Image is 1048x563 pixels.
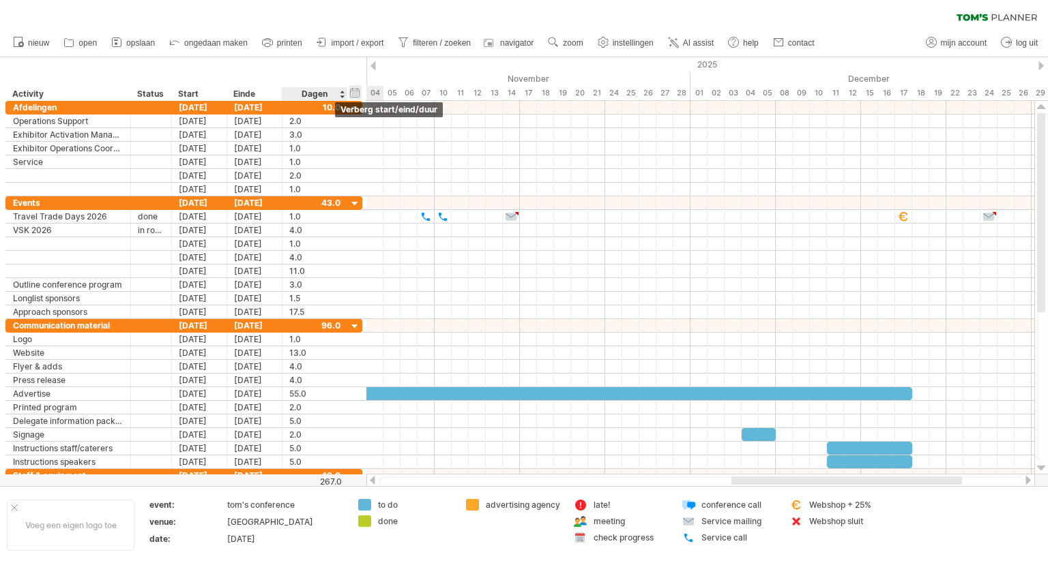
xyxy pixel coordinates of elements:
[227,414,282,427] div: [DATE]
[227,516,342,528] div: [GEOGRAPHIC_DATA]
[349,72,690,86] div: November 2025
[277,38,302,48] span: printen
[701,515,776,527] div: Service mailing
[289,374,340,386] div: 4.0
[469,86,486,100] div: woensdag, 12 November 2025
[313,34,388,52] a: import / export
[289,360,340,373] div: 4.0
[227,251,282,264] div: [DATE]
[227,210,282,223] div: [DATE]
[289,169,340,182] div: 2.0
[227,278,282,291] div: [DATE]
[149,533,224,545] div: date:
[172,305,227,318] div: [DATE]
[289,155,340,168] div: 1.0
[452,86,469,100] div: dinsdag, 11 November 2025
[227,360,282,373] div: [DATE]
[172,169,227,182] div: [DATE]
[172,442,227,455] div: [DATE]
[594,34,658,52] a: instellingen
[929,86,946,100] div: vrijdag, 19 December 2025
[683,38,714,48] span: AI assist
[563,38,583,48] span: zoom
[227,292,282,305] div: [DATE]
[394,34,475,52] a: filteren / zoeken
[289,442,340,455] div: 5.0
[138,210,164,223] div: done
[227,319,282,332] div: [DATE]
[172,210,227,223] div: [DATE]
[13,346,123,359] div: Website
[13,414,123,427] div: Delegate information package
[690,86,708,100] div: maandag, 1 December 2025
[13,278,123,291] div: Outline conference program
[172,237,227,250] div: [DATE]
[588,86,605,100] div: vrijdag, 21 November 2025
[289,251,340,264] div: 4.0
[172,142,227,155] div: [DATE]
[227,237,282,250] div: [DATE]
[283,476,342,487] div: 267.0
[172,428,227,441] div: [DATE]
[289,428,340,441] div: 2.0
[1015,86,1032,100] div: vrijdag, 26 December 2025
[137,87,164,101] div: Status
[13,455,123,468] div: Instructions speakers
[172,374,227,386] div: [DATE]
[13,210,123,223] div: Travel Trade Days 2026
[520,86,537,100] div: maandag, 17 November 2025
[13,292,123,305] div: Longlist sponsors
[227,115,282,127] div: [DATE]
[861,86,878,100] div: maandag, 15 December 2025
[227,196,282,209] div: [DATE]
[810,86,827,100] div: woensdag, 10 December 2025
[482,34,538,52] a: navigator
[486,86,503,100] div: donderdag, 13 November 2025
[13,387,123,400] div: Advertise
[178,87,219,101] div: Start
[809,499,884,511] div: Webshop + 25%
[227,499,342,511] div: tom's conference
[172,455,227,468] div: [DATE]
[78,38,97,48] span: open
[289,115,340,127] div: 2.0
[963,86,980,100] div: dinsdag, 23 December 2025
[383,86,401,100] div: woensdag, 5 November 2025
[13,333,123,346] div: Logo
[259,34,306,52] a: printen
[656,86,673,100] div: donderdag, 27 November 2025
[486,499,560,511] div: advertising agency
[759,86,776,100] div: vrijdag, 5 December 2025
[605,86,622,100] div: maandag, 24 November 2025
[770,34,819,52] a: contact
[227,142,282,155] div: [DATE]
[13,442,123,455] div: Instructions staff/caterers
[227,374,282,386] div: [DATE]
[701,499,776,511] div: conference call
[378,515,452,527] div: done
[1016,38,1038,48] span: log uit
[613,38,654,48] span: instellingen
[227,455,282,468] div: [DATE]
[184,38,248,48] span: ongedaan maken
[233,87,274,101] div: Einde
[742,86,759,100] div: donderdag, 4 December 2025
[289,264,340,277] div: 11.0
[13,319,123,332] div: Communication material
[332,38,384,48] span: import / export
[289,237,340,250] div: 1.0
[149,499,224,511] div: event:
[10,34,53,52] a: nieuw
[743,38,759,48] span: help
[788,38,815,48] span: contact
[172,278,227,291] div: [DATE]
[172,264,227,277] div: [DATE]
[289,292,340,305] div: 1.5
[227,346,282,359] div: [DATE]
[401,86,418,100] div: donderdag, 6 November 2025
[503,86,520,100] div: vrijdag, 14 November 2025
[126,38,155,48] span: opslaan
[435,86,452,100] div: maandag, 10 November 2025
[13,196,123,209] div: Events
[172,292,227,305] div: [DATE]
